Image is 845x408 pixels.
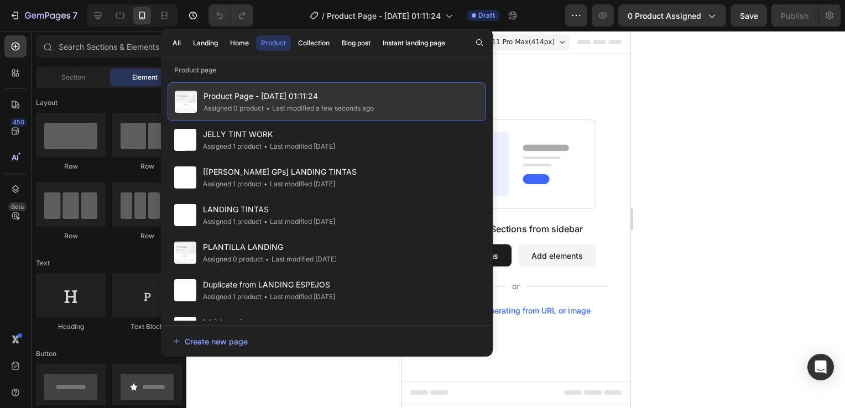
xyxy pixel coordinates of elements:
p: 7 [72,9,77,22]
span: Text [36,258,50,268]
div: Row [36,161,106,171]
div: Beta [8,202,27,211]
div: Home [230,38,249,48]
div: Assigned 0 product [204,103,264,114]
span: Product Page - [DATE] 01:11:24 [204,90,374,103]
span: • [264,142,268,150]
div: Heading [36,322,106,332]
span: Section [61,72,85,82]
span: JELLY TINT WORK [203,128,335,141]
div: Row [36,231,106,241]
span: Layout [36,98,58,108]
div: Publish [781,10,809,22]
button: Collection [293,35,335,51]
div: Last modified [DATE] [262,291,335,302]
iframe: Design area [401,31,630,408]
div: Undo/Redo [208,4,253,27]
div: Last modified a few seconds ago [264,103,374,114]
div: Open Intercom Messenger [807,354,834,380]
button: Save [731,4,767,27]
span: 0 product assigned [628,10,701,22]
span: / [322,10,325,22]
button: Instant landing page [378,35,450,51]
span: Duplicate from LANDING ESPEJOS [203,278,335,291]
div: Collection [298,38,330,48]
div: Assigned 1 product [203,216,262,227]
div: Assigned 1 product [203,141,262,152]
button: Product [256,35,291,51]
span: • [265,255,269,263]
div: 450 [11,118,27,127]
div: Assigned 0 product [203,254,263,265]
span: Draft [478,11,495,20]
input: Search Sections & Elements [36,35,182,57]
div: Last modified [DATE] [262,216,335,227]
div: Assigned 1 product [203,291,262,302]
div: Product [261,38,286,48]
div: Row [112,161,182,171]
div: Last modified [DATE] [262,141,335,152]
span: Product Page - [DATE] 01:11:24 [327,10,441,22]
div: Last modified [DATE] [262,179,335,190]
button: Blog post [337,35,375,51]
span: Element [132,72,158,82]
div: Assigned 1 product [203,179,262,190]
div: Row [112,231,182,241]
div: Blog post [342,38,371,48]
span: LANDING TINTAS [203,203,335,216]
div: Last modified [DATE] [263,254,337,265]
span: PLANTILLA LANDING [203,240,337,254]
span: • [264,217,268,226]
button: Home [225,35,254,51]
div: Text Block [112,322,182,332]
span: labial magico [203,316,335,329]
span: [[PERSON_NAME] GPs] LANDING TINTAS [203,165,357,179]
span: Save [740,11,758,20]
button: Create new page [172,330,482,352]
div: Create new page [173,336,248,347]
p: Product page [161,65,493,76]
button: Publish [771,4,818,27]
span: • [264,180,268,188]
span: • [264,292,268,301]
button: 7 [4,4,82,27]
span: Button [36,349,56,359]
button: 0 product assigned [618,4,726,27]
span: • [266,104,270,112]
div: Instant landing page [383,38,445,48]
